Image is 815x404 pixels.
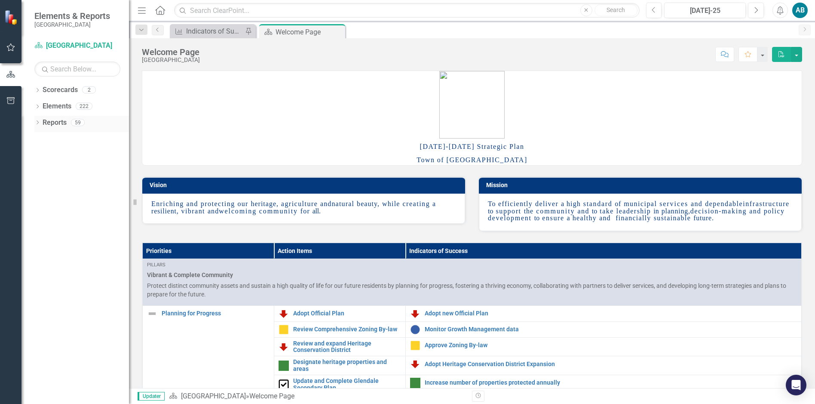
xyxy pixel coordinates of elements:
span: Town of [GEOGRAPHIC_DATA] [417,156,527,163]
a: Scorecards [43,85,78,95]
span: welcoming [219,207,257,215]
div: Indicators of Success for CDS [186,26,243,37]
div: Welcome Page [142,47,200,57]
span: heritage, [251,200,279,207]
input: Search ClearPoint... [174,3,639,18]
span: Vibrant & Complete Community [147,271,797,279]
span: standard [583,200,613,207]
td: Double-Click to Edit Right Click for Context Menu [274,356,406,375]
span: community [536,207,575,215]
span: policy [764,207,785,215]
a: [GEOGRAPHIC_DATA] [181,392,246,400]
span: a [432,200,435,207]
span: efficiently [498,200,533,207]
span: creating [402,200,430,207]
div: [GEOGRAPHIC_DATA] [142,57,200,63]
img: ClearPoint Strategy [4,9,20,25]
a: Designate heritage properties and areas [293,359,401,372]
td: Double-Click to Edit Right Click for Context Menu [406,375,802,394]
td: Double-Click to Edit Right Click for Context Menu [274,375,406,394]
span: all. [313,207,321,215]
span: support [496,207,521,215]
span: To [488,200,496,207]
span: financially [616,214,651,222]
img: Below Target [410,359,420,369]
img: At Risk [279,324,289,335]
span: natural [331,200,354,207]
a: Increase number of properties protected annually [425,379,797,386]
div: » [169,392,466,401]
span: making [722,207,747,215]
span: community [259,207,298,215]
span: to [488,207,493,215]
img: On Target [410,378,420,388]
small: [GEOGRAPHIC_DATA] [34,21,110,28]
a: [GEOGRAPHIC_DATA] [34,41,120,51]
a: Indicators of Success for CDS [172,26,243,37]
span: to [534,214,539,222]
h3: Mission [486,182,797,188]
td: Double-Click to Edit Right Click for Context Menu [274,321,406,337]
a: Reports [43,118,67,128]
a: Adopt new Official Plan [425,310,797,317]
img: Not Defined [147,308,157,319]
span: healthy [573,214,597,222]
span: Enriching [151,200,184,207]
div: 222 [76,103,92,110]
span: protecting [201,200,235,207]
span: and [320,200,331,207]
div: AB [792,3,808,18]
span: to [592,207,597,215]
img: Not Started [410,324,420,335]
span: of [615,200,621,207]
td: Double-Click to Edit Right Click for Context Menu [406,321,802,337]
img: Below Target [279,342,289,352]
img: Below Target [279,308,289,319]
span: beauty, [357,200,380,207]
span: and [691,200,702,207]
div: Welcome Page [276,27,343,37]
input: Search Below... [34,62,120,77]
span: a [567,214,570,222]
span: a [561,200,564,207]
span: decision- [690,207,722,215]
td: Double-Click to Edit Right Click for Context Menu [406,337,802,356]
button: [DATE]-25 [664,3,746,18]
span: municipal [624,200,657,207]
div: 59 [71,119,85,126]
a: Adopt Official Plan [293,310,401,317]
span: agriculture [281,200,318,207]
span: leadership [616,207,651,215]
span: Search [607,6,625,13]
div: 2 [82,86,96,94]
span: vibrant [181,207,205,215]
div: [DATE]-25 [667,6,743,16]
a: Planning for Progress [162,310,270,317]
span: and [599,214,610,222]
span: the [524,207,534,215]
a: Adopt Heritage Conservation District Expansion [425,361,797,367]
span: and [749,207,761,215]
span: our [238,200,248,207]
p: Protect distinct community assets and sustain a high quality of life for our future residents by ... [147,281,797,299]
span: in [653,207,659,215]
span: Updater [138,392,165,401]
span: and [187,200,198,207]
img: At Risk [410,340,420,351]
span: high [567,200,581,207]
td: Double-Click to Edit Right Click for Context Menu [406,305,802,321]
span: and [578,207,589,215]
span: resilient, [151,207,179,215]
span: development [488,214,532,222]
img: Below Target [410,308,420,319]
td: Double-Click to Edit Right Click for Context Menu [406,356,802,375]
td: Double-Click to Edit Right Click for Context Menu [274,337,406,356]
span: dependable [705,200,743,207]
span: for [300,207,310,215]
img: Complete [279,379,289,390]
span: and [208,207,219,215]
span: planning, [662,207,690,215]
span: [DATE]-[DATE] Strategic Plan [420,143,524,150]
span: services [659,200,688,207]
span: Elements & Reports [34,11,110,21]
